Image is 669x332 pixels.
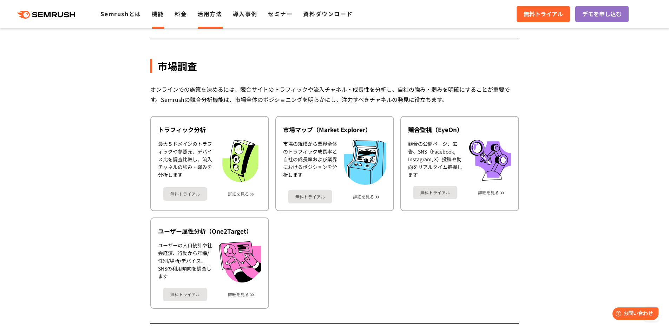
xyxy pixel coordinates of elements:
[303,9,353,18] a: 資料ダウンロード
[575,6,629,22] a: デモを申し込む
[219,241,261,282] img: ユーザー属性分析（One2Target）
[158,125,261,134] div: トラフィック分析
[469,140,511,180] img: 競合監視（EyeOn）
[408,125,511,134] div: 競合監視（EyeOn）
[517,6,570,22] a: 無料トライアル
[478,190,499,195] a: 詳細を見る
[100,9,141,18] a: Semrushとは
[283,140,337,184] div: 市場の規模から業界全体のトラフィック成長率と自社の成長率および業界におけるポジションを分析します
[158,227,261,235] div: ユーザー属性分析（One2Target）
[408,140,462,180] div: 競合の公開ページ、広告、SNS（Facebook, Instagram, X）投稿や動向をリアルタイム把握します
[288,190,332,203] a: 無料トライアル
[228,191,249,196] a: 詳細を見る
[163,288,207,301] a: 無料トライアル
[219,140,261,182] img: トラフィック分析
[197,9,222,18] a: 活用方法
[152,9,164,18] a: 機能
[158,140,212,182] div: 最大５ドメインのトラフィックや参照元、デバイス比を調査比較し、流入チャネルの強み・弱みを分析します
[283,125,386,134] div: 市場マップ（Market Explorer）
[175,9,187,18] a: 料金
[150,84,519,105] div: オンラインでの施策を決めるには、競合サイトのトラフィックや流入チャネル・成長性を分析し、自社の強み・弱みを明確にすることが重要です。Semrushの競合分析機能は、市場全体のポジショニングを明ら...
[233,9,257,18] a: 導入事例
[158,241,212,282] div: ユーザーの人口統計や社会経済、行動から年齢/性別/場所/デバイス、SNSの利用傾向を調査します
[353,194,374,199] a: 詳細を見る
[524,9,563,19] span: 無料トライアル
[268,9,293,18] a: セミナー
[228,292,249,297] a: 詳細を見る
[150,59,519,73] div: 市場調査
[344,140,386,184] img: 市場マップ（Market Explorer）
[413,186,457,199] a: 無料トライアル
[582,9,622,19] span: デモを申し込む
[606,305,661,324] iframe: Help widget launcher
[163,187,207,201] a: 無料トライアル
